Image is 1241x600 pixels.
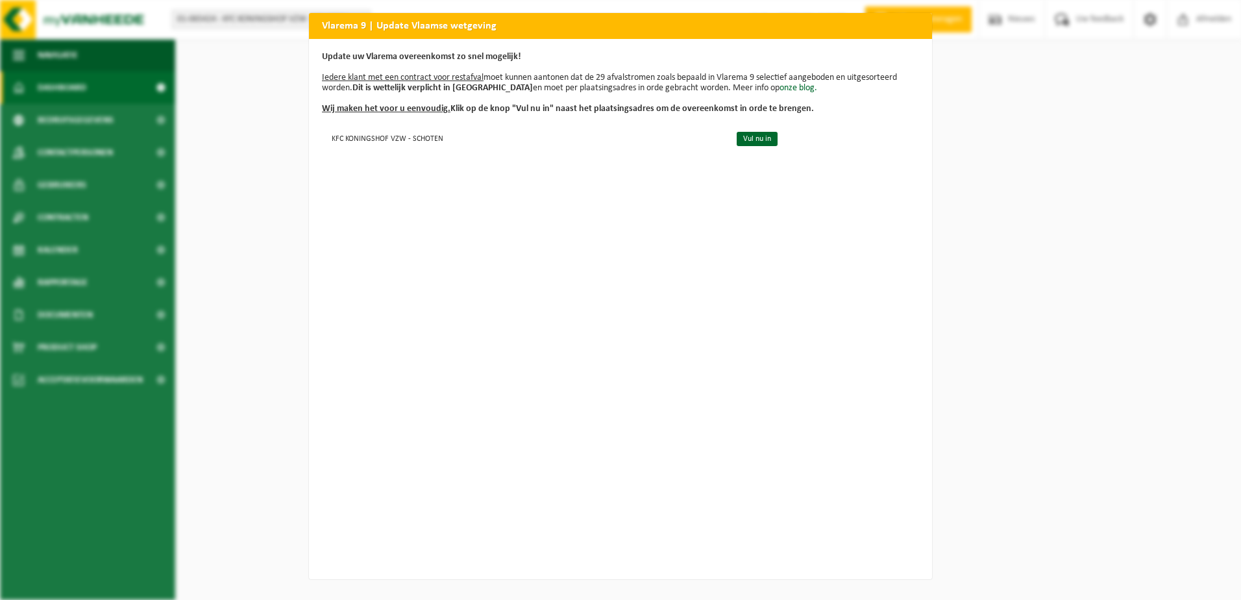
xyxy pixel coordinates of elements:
[322,52,919,114] p: moet kunnen aantonen dat de 29 afvalstromen zoals bepaald in Vlarema 9 selectief aangeboden en ui...
[780,83,817,93] a: onze blog.
[352,83,533,93] b: Dit is wettelijk verplicht in [GEOGRAPHIC_DATA]
[737,132,778,146] a: Vul nu in
[322,104,450,114] u: Wij maken het voor u eenvoudig.
[309,13,932,38] h2: Vlarema 9 | Update Vlaamse wetgeving
[322,104,814,114] b: Klik op de knop "Vul nu in" naast het plaatsingsadres om de overeenkomst in orde te brengen.
[322,127,726,149] td: KFC KONINGSHOF VZW - SCHOTEN
[322,73,484,82] u: Iedere klant met een contract voor restafval
[322,52,521,62] b: Update uw Vlarema overeenkomst zo snel mogelijk!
